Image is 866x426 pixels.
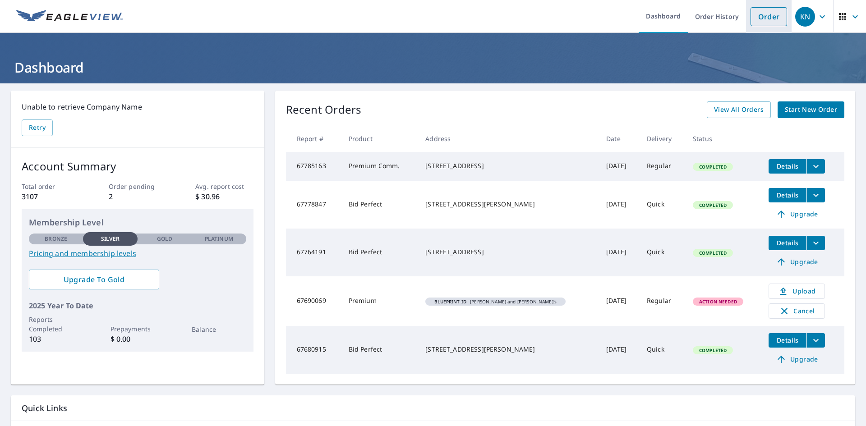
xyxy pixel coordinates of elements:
[341,152,419,181] td: Premium Comm.
[599,326,640,374] td: [DATE]
[640,125,686,152] th: Delivery
[205,235,233,243] p: Platinum
[640,276,686,326] td: Regular
[425,247,592,257] div: [STREET_ADDRESS]
[111,324,165,334] p: Prepayments
[36,275,152,284] span: Upgrade To Gold
[341,276,419,326] td: Premium
[195,191,253,202] p: $ 30.96
[599,125,640,152] th: Date
[195,182,253,191] p: Avg. report cost
[22,182,79,191] p: Total order
[29,122,46,133] span: Retry
[29,216,246,229] p: Membership Level
[778,101,844,118] a: Start New Order
[640,326,686,374] td: Quick
[22,101,253,112] p: Unable to retrieve Company Name
[341,229,419,276] td: Bid Perfect
[599,229,640,276] td: [DATE]
[769,255,825,269] a: Upgrade
[714,104,764,115] span: View All Orders
[599,276,640,326] td: [DATE]
[341,181,419,229] td: Bid Perfect
[694,298,742,305] span: Action Needed
[769,207,825,221] a: Upgrade
[769,159,806,174] button: detailsBtn-67785163
[286,276,341,326] td: 67690069
[774,257,820,267] span: Upgrade
[774,286,819,297] span: Upload
[425,200,592,209] div: [STREET_ADDRESS][PERSON_NAME]
[29,270,159,289] a: Upgrade To Gold
[774,238,801,247] span: Details
[769,284,825,299] a: Upload
[769,236,806,250] button: detailsBtn-67764191
[11,58,855,77] h1: Dashboard
[774,162,801,170] span: Details
[686,125,761,152] th: Status
[341,125,419,152] th: Product
[157,235,172,243] p: Gold
[774,354,820,365] span: Upgrade
[22,158,253,174] p: Account Summary
[751,7,787,26] a: Order
[425,345,592,354] div: [STREET_ADDRESS][PERSON_NAME]
[45,235,67,243] p: Bronze
[22,403,844,414] p: Quick Links
[769,352,825,366] a: Upgrade
[778,306,815,316] span: Cancel
[286,152,341,181] td: 67785163
[29,315,83,334] p: Reports Completed
[29,248,246,259] a: Pricing and membership levels
[774,209,820,220] span: Upgrade
[795,7,815,27] div: KN
[22,119,53,136] button: Retry
[694,164,732,170] span: Completed
[694,202,732,208] span: Completed
[769,333,806,348] button: detailsBtn-67680915
[286,229,341,276] td: 67764191
[640,229,686,276] td: Quick
[599,152,640,181] td: [DATE]
[640,181,686,229] td: Quick
[16,10,123,23] img: EV Logo
[286,181,341,229] td: 67778847
[109,182,166,191] p: Order pending
[806,236,825,250] button: filesDropdownBtn-67764191
[341,326,419,374] td: Bid Perfect
[774,191,801,199] span: Details
[101,235,120,243] p: Silver
[785,104,837,115] span: Start New Order
[769,303,825,319] button: Cancel
[806,188,825,202] button: filesDropdownBtn-67778847
[707,101,771,118] a: View All Orders
[286,326,341,374] td: 67680915
[22,191,79,202] p: 3107
[429,299,562,304] span: [PERSON_NAME] and [PERSON_NAME]'s
[286,125,341,152] th: Report #
[694,250,732,256] span: Completed
[286,101,362,118] p: Recent Orders
[29,334,83,344] p: 103
[434,299,466,304] em: Blueprint ID
[806,159,825,174] button: filesDropdownBtn-67785163
[774,336,801,344] span: Details
[111,334,165,344] p: $ 0.00
[694,347,732,353] span: Completed
[109,191,166,202] p: 2
[769,188,806,202] button: detailsBtn-67778847
[418,125,599,152] th: Address
[425,161,592,170] div: [STREET_ADDRESS]
[192,325,246,334] p: Balance
[640,152,686,181] td: Regular
[806,333,825,348] button: filesDropdownBtn-67680915
[29,300,246,311] p: 2025 Year To Date
[599,181,640,229] td: [DATE]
